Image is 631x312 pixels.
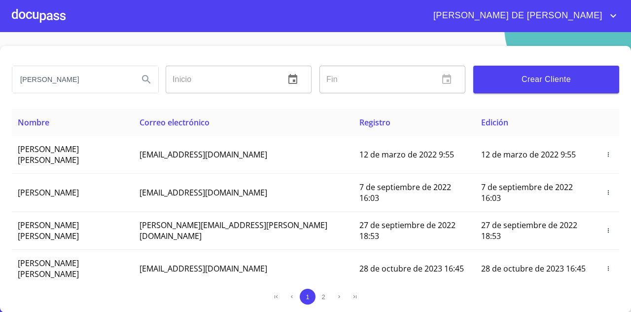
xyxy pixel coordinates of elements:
[359,263,464,274] span: 28 de octubre de 2023 16:45
[481,117,508,128] span: Edición
[359,149,454,160] span: 12 de marzo de 2022 9:55
[359,220,456,241] span: 27 de septiembre de 2022 18:53
[359,182,451,203] span: 7 de septiembre de 2022 16:03
[306,293,309,301] span: 1
[473,66,619,93] button: Crear Cliente
[140,117,210,128] span: Correo electrónico
[426,8,619,24] button: account of current user
[481,263,586,274] span: 28 de octubre de 2023 16:45
[18,144,79,165] span: [PERSON_NAME] [PERSON_NAME]
[481,182,573,203] span: 7 de septiembre de 2022 16:03
[18,220,79,241] span: [PERSON_NAME] [PERSON_NAME]
[426,8,607,24] span: [PERSON_NAME] DE [PERSON_NAME]
[481,73,611,86] span: Crear Cliente
[481,149,576,160] span: 12 de marzo de 2022 9:55
[140,263,267,274] span: [EMAIL_ADDRESS][DOMAIN_NAME]
[481,220,577,241] span: 27 de septiembre de 2022 18:53
[18,187,79,198] span: [PERSON_NAME]
[18,258,79,279] span: [PERSON_NAME] [PERSON_NAME]
[140,149,267,160] span: [EMAIL_ADDRESS][DOMAIN_NAME]
[315,289,331,305] button: 2
[18,117,49,128] span: Nombre
[321,293,325,301] span: 2
[135,68,158,91] button: Search
[300,289,315,305] button: 1
[140,187,267,198] span: [EMAIL_ADDRESS][DOMAIN_NAME]
[140,220,327,241] span: [PERSON_NAME][EMAIL_ADDRESS][PERSON_NAME][DOMAIN_NAME]
[359,117,390,128] span: Registro
[12,66,131,93] input: search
